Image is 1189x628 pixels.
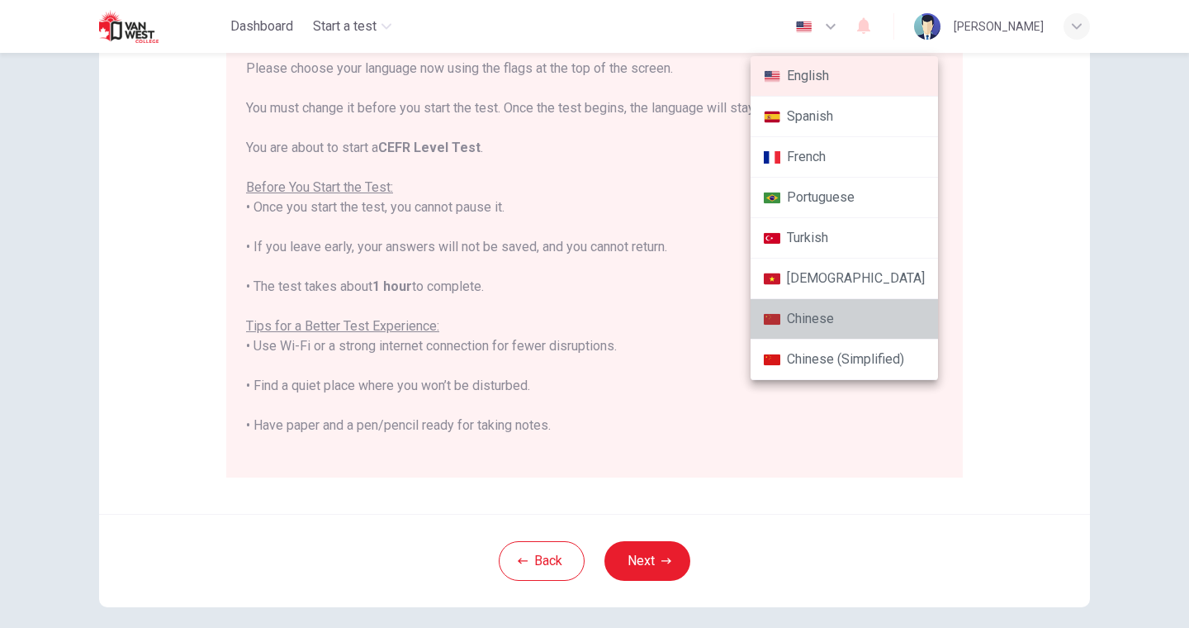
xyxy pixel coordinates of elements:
[764,111,780,123] img: es
[764,273,780,285] img: vi
[764,151,780,164] img: fr
[751,259,938,299] li: [DEMOGRAPHIC_DATA]
[764,70,780,83] img: en
[764,232,780,245] img: tr
[751,299,938,340] li: Chinese
[764,313,780,326] img: zh
[751,218,938,259] li: Turkish
[751,340,938,380] li: Chinese (Simplified)
[751,56,938,97] li: English
[751,97,938,137] li: Spanish
[751,178,938,218] li: Portuguese
[764,192,780,204] img: pt
[764,354,780,366] img: zh-CN
[751,137,938,178] li: French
